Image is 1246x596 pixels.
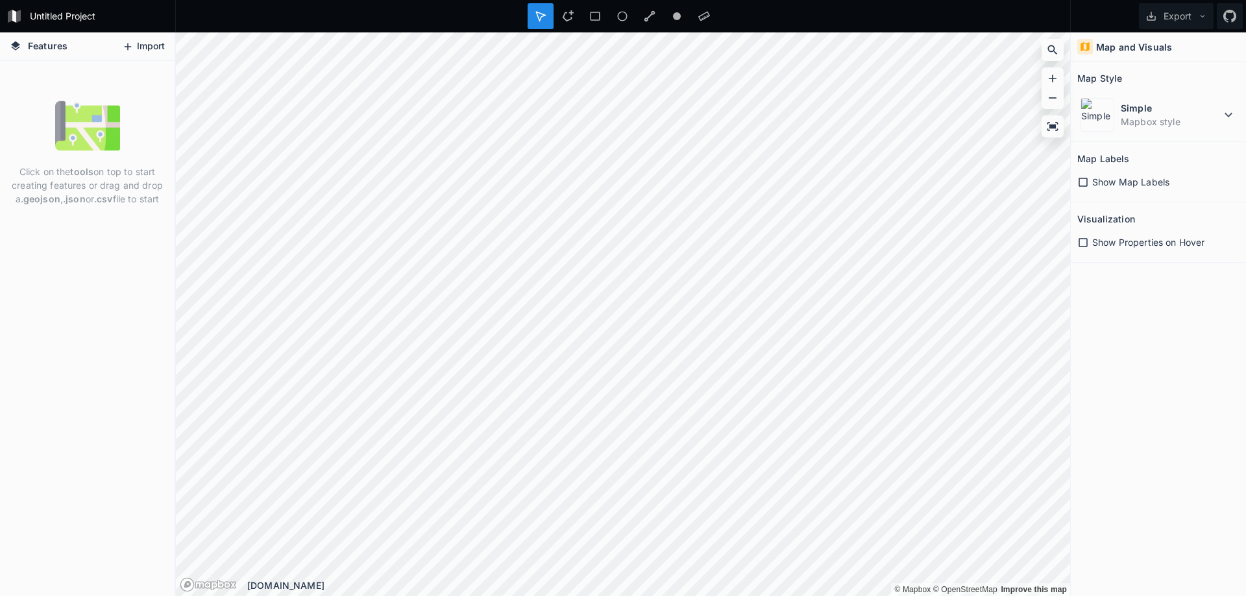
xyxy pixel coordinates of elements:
h2: Visualization [1077,209,1135,229]
button: Import [116,36,171,57]
img: Simple [1081,98,1114,132]
span: Show Map Labels [1092,175,1169,189]
span: Show Properties on Hover [1092,235,1204,249]
img: empty [55,93,120,158]
a: Mapbox logo [180,577,237,592]
h4: Map and Visuals [1096,40,1172,54]
h2: Map Style [1077,68,1122,88]
a: Map feedback [1001,585,1067,594]
span: Features [28,39,67,53]
strong: .geojson [21,193,60,204]
strong: tools [70,166,93,177]
a: Mapbox [894,585,931,594]
button: Export [1139,3,1214,29]
div: [DOMAIN_NAME] [247,578,1070,592]
a: OpenStreetMap [933,585,997,594]
p: Click on the on top to start creating features or drag and drop a , or file to start [10,165,165,206]
dt: Simple [1121,101,1221,115]
strong: .csv [94,193,113,204]
h2: Map Labels [1077,149,1129,169]
strong: .json [63,193,86,204]
dd: Mapbox style [1121,115,1221,128]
